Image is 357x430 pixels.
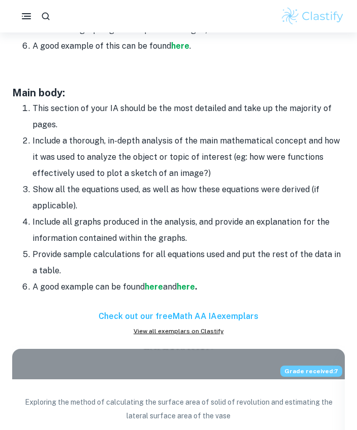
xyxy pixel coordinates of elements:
li: Show all the equations used, as well as how these equations were derived (if applicable). [33,182,345,214]
a: here [145,282,163,292]
li: Include all graphs produced in the analysis, and provide an explanation for the information conta... [33,214,345,246]
li: Provide sample calculations for all equations used and put the rest of the data in a table. [33,246,345,279]
img: Clastify logo [280,6,345,26]
h3: Main body: [12,85,345,100]
a: View all exemplars on Clastify [12,327,345,336]
h6: Check out our free Math AA IA exemplars [12,310,345,322]
li: A good example of this can be found . [33,38,345,54]
a: here [171,41,189,51]
a: here [177,282,195,292]
li: This section of your IA should be the most detailed and take up the majority of pages. [33,100,345,133]
span: Grade received: 7 [280,366,342,377]
li: A good example can be found and [33,279,345,295]
strong: . [195,282,197,292]
li: Include a thorough, in-depth analysis of the main mathematical concept and how it was used to ana... [33,133,345,182]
